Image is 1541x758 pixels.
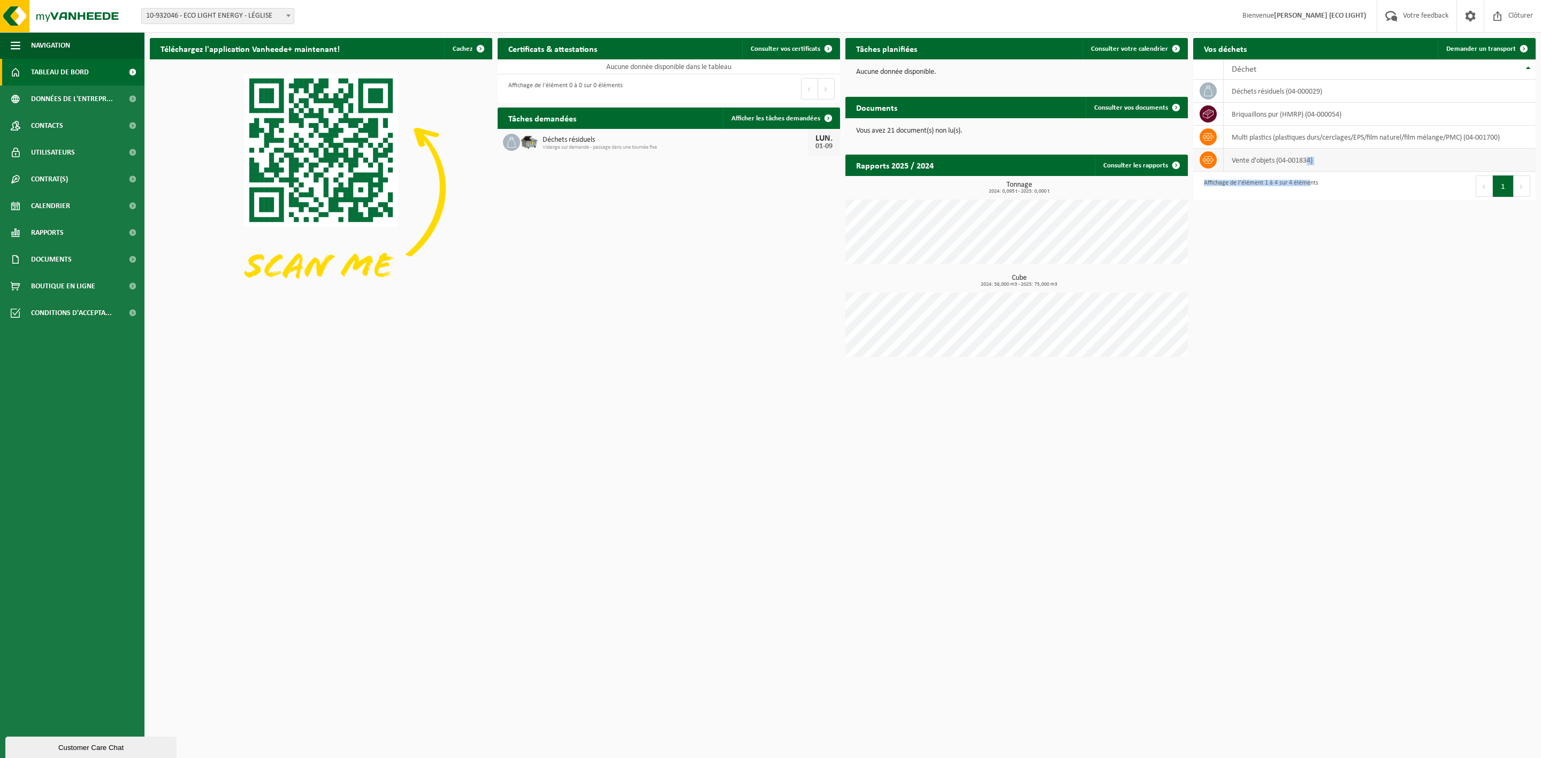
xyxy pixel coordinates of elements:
[845,38,928,59] h2: Tâches planifiées
[1199,174,1318,198] div: Affichage de l'élément 1 à 4 sur 4 éléments
[150,38,350,59] h2: Téléchargez l'application Vanheede+ maintenant!
[1082,38,1187,59] a: Consulter votre calendrier
[1446,45,1516,52] span: Demander un transport
[31,166,68,193] span: Contrat(s)
[1091,45,1168,52] span: Consulter votre calendrier
[31,32,70,59] span: Navigation
[723,108,839,129] a: Afficher les tâches demandées
[498,59,840,74] td: Aucune donnée disponible dans le tableau
[1094,104,1168,111] span: Consulter vos documents
[801,78,818,99] button: Previous
[851,282,1188,287] span: 2024: 58,000 m3 - 2025: 75,000 m3
[150,59,492,316] img: Download de VHEPlus App
[5,734,179,758] iframe: chat widget
[31,300,112,326] span: Conditions d'accepta...
[503,77,623,101] div: Affichage de l'élément 0 à 0 sur 0 éléments
[851,189,1188,194] span: 2024: 0,095 t - 2025: 0,000 t
[520,132,538,150] img: WB-5000-GAL-GY-01
[856,68,1177,76] p: Aucune donnée disponible.
[1193,38,1257,59] h2: Vos déchets
[1476,175,1493,197] button: Previous
[31,139,75,166] span: Utilisateurs
[1493,175,1514,197] button: 1
[1086,97,1187,118] a: Consulter vos documents
[543,144,808,151] span: Vidange sur demande - passage dans une tournée fixe
[1514,175,1530,197] button: Next
[1232,65,1256,74] span: Déchet
[31,219,64,246] span: Rapports
[31,193,70,219] span: Calendrier
[453,45,472,52] span: Cachez
[851,274,1188,287] h3: Cube
[1438,38,1535,59] a: Demander un transport
[498,38,608,59] h2: Certificats & attestations
[845,97,908,118] h2: Documents
[141,8,294,24] span: 10-932046 - ECO LIGHT ENERGY - LÉGLISE
[444,38,491,59] button: Cachez
[31,59,89,86] span: Tableau de bord
[818,78,835,99] button: Next
[31,246,72,273] span: Documents
[731,115,820,122] span: Afficher les tâches demandées
[856,127,1177,135] p: Vous avez 21 document(s) non lu(s).
[813,134,835,143] div: LUN.
[813,143,835,150] div: 01-09
[31,86,113,112] span: Données de l'entrepr...
[543,136,808,144] span: Déchets résiduels
[31,112,63,139] span: Contacts
[498,108,587,128] h2: Tâches demandées
[751,45,820,52] span: Consulter vos certificats
[1095,155,1187,176] a: Consulter les rapports
[1224,80,1535,103] td: déchets résiduels (04-000029)
[845,155,944,175] h2: Rapports 2025 / 2024
[851,181,1188,194] h3: Tonnage
[1224,103,1535,126] td: briquaillons pur (HMRP) (04-000054)
[142,9,294,24] span: 10-932046 - ECO LIGHT ENERGY - LÉGLISE
[1274,12,1366,20] strong: [PERSON_NAME] (ECO LIGHT)
[1224,149,1535,172] td: vente d'objets (04-001834)
[1224,126,1535,149] td: multi plastics (plastiques durs/cerclages/EPS/film naturel/film mélange/PMC) (04-001700)
[742,38,839,59] a: Consulter vos certificats
[31,273,95,300] span: Boutique en ligne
